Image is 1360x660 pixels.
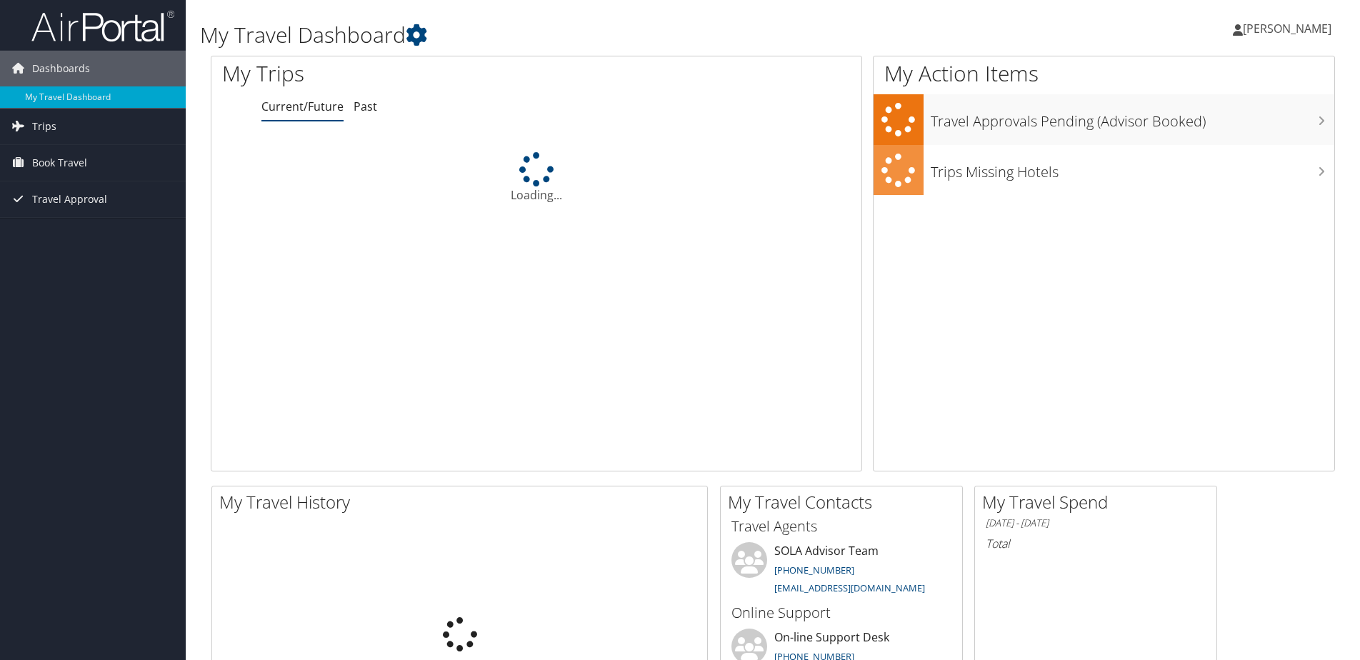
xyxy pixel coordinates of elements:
[32,51,90,86] span: Dashboards
[728,490,962,514] h2: My Travel Contacts
[219,490,707,514] h2: My Travel History
[261,99,344,114] a: Current/Future
[874,145,1334,196] a: Trips Missing Hotels
[32,109,56,144] span: Trips
[874,94,1334,145] a: Travel Approvals Pending (Advisor Booked)
[32,145,87,181] span: Book Travel
[874,59,1334,89] h1: My Action Items
[986,536,1206,551] h6: Total
[731,603,951,623] h3: Online Support
[200,20,964,50] h1: My Travel Dashboard
[354,99,377,114] a: Past
[32,181,107,217] span: Travel Approval
[774,564,854,576] a: [PHONE_NUMBER]
[1233,7,1346,50] a: [PERSON_NAME]
[931,155,1334,182] h3: Trips Missing Hotels
[774,581,925,594] a: [EMAIL_ADDRESS][DOMAIN_NAME]
[986,516,1206,530] h6: [DATE] - [DATE]
[222,59,580,89] h1: My Trips
[31,9,174,43] img: airportal-logo.png
[211,152,861,204] div: Loading...
[1243,21,1331,36] span: [PERSON_NAME]
[931,104,1334,131] h3: Travel Approvals Pending (Advisor Booked)
[982,490,1216,514] h2: My Travel Spend
[731,516,951,536] h3: Travel Agents
[724,542,959,601] li: SOLA Advisor Team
